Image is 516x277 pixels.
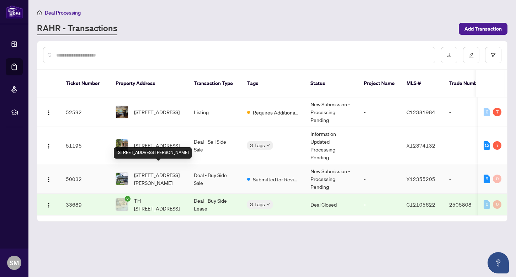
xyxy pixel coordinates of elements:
[45,10,81,16] span: Deal Processing
[188,97,241,127] td: Listing
[406,201,435,208] span: C12105622
[493,108,501,116] div: 7
[305,127,358,164] td: Information Updated - Processing Pending
[406,176,435,182] span: X12355205
[358,97,401,127] td: -
[60,194,110,215] td: 33689
[493,141,501,150] div: 7
[134,108,180,116] span: [STREET_ADDRESS]
[443,164,493,194] td: -
[443,97,493,127] td: -
[46,177,52,182] img: Logo
[134,171,182,187] span: [STREET_ADDRESS][PERSON_NAME]
[116,139,128,151] img: thumbnail-img
[188,127,241,164] td: Deal - Sell Side Sale
[46,202,52,208] img: Logo
[116,173,128,185] img: thumbnail-img
[116,198,128,211] img: thumbnail-img
[484,141,490,150] div: 12
[43,199,54,210] button: Logo
[241,70,305,97] th: Tags
[484,175,490,183] div: 9
[60,70,110,97] th: Ticket Number
[60,127,110,164] td: 51195
[305,164,358,194] td: New Submission - Processing Pending
[134,197,182,212] span: TH [STREET_ADDRESS]
[484,108,490,116] div: 0
[110,70,188,97] th: Property Address
[250,200,265,208] span: 3 Tags
[484,200,490,209] div: 0
[463,47,479,63] button: edit
[305,70,358,97] th: Status
[491,53,496,58] span: filter
[253,175,299,183] span: Submitted for Review
[253,108,299,116] span: Requires Additional Docs
[488,252,509,273] button: Open asap
[46,110,52,116] img: Logo
[60,164,110,194] td: 50032
[358,70,401,97] th: Project Name
[37,22,117,35] a: RAHR - Transactions
[493,200,501,209] div: 0
[459,23,507,35] button: Add Transaction
[358,194,401,215] td: -
[358,127,401,164] td: -
[493,175,501,183] div: 0
[188,194,241,215] td: Deal - Buy Side Lease
[305,97,358,127] td: New Submission - Processing Pending
[250,141,265,149] span: 3 Tags
[134,142,180,149] span: [STREET_ADDRESS]
[266,203,270,206] span: down
[406,142,435,149] span: X12374132
[114,147,192,159] div: [STREET_ADDRESS][PERSON_NAME]
[464,23,502,34] span: Add Transaction
[447,53,452,58] span: download
[485,47,501,63] button: filter
[125,196,131,202] span: check-circle
[37,10,42,15] span: home
[10,258,19,268] span: SM
[358,164,401,194] td: -
[443,194,493,215] td: 2505808
[305,194,358,215] td: Deal Closed
[441,47,457,63] button: download
[443,127,493,164] td: -
[443,70,493,97] th: Trade Number
[6,5,23,18] img: logo
[43,173,54,185] button: Logo
[43,106,54,118] button: Logo
[469,53,474,58] span: edit
[188,164,241,194] td: Deal - Buy Side Sale
[266,144,270,147] span: down
[406,109,435,115] span: C12381984
[116,106,128,118] img: thumbnail-img
[401,70,443,97] th: MLS #
[188,70,241,97] th: Transaction Type
[60,97,110,127] td: 52592
[46,143,52,149] img: Logo
[43,140,54,151] button: Logo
